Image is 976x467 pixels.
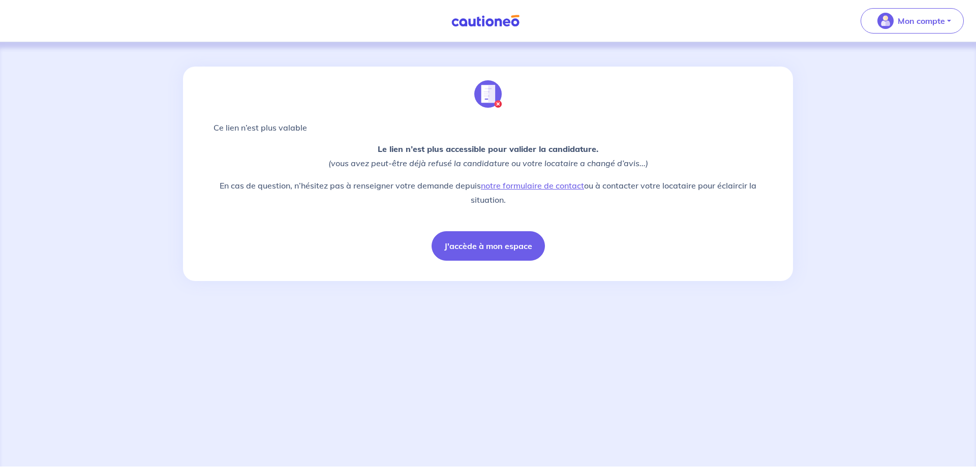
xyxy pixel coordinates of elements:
[447,15,524,27] img: Cautioneo
[898,15,945,27] p: Mon compte
[877,13,894,29] img: illu_account_valid_menu.svg
[432,231,545,261] button: J'accède à mon espace
[213,121,762,134] p: Ce lien n’est plus valable
[213,178,762,207] p: En cas de question, n’hésitez pas à renseigner votre demande depuis ou à contacter votre locatair...
[378,144,598,154] strong: Le lien n’est plus accessible pour valider la candidature.
[474,80,502,108] img: illu_annulation_contrat.svg
[861,8,964,34] button: illu_account_valid_menu.svgMon compte
[328,158,648,168] em: (vous avez peut-être déjà refusé la candidature ou votre locataire a changé d’avis...)
[481,180,584,191] a: notre formulaire de contact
